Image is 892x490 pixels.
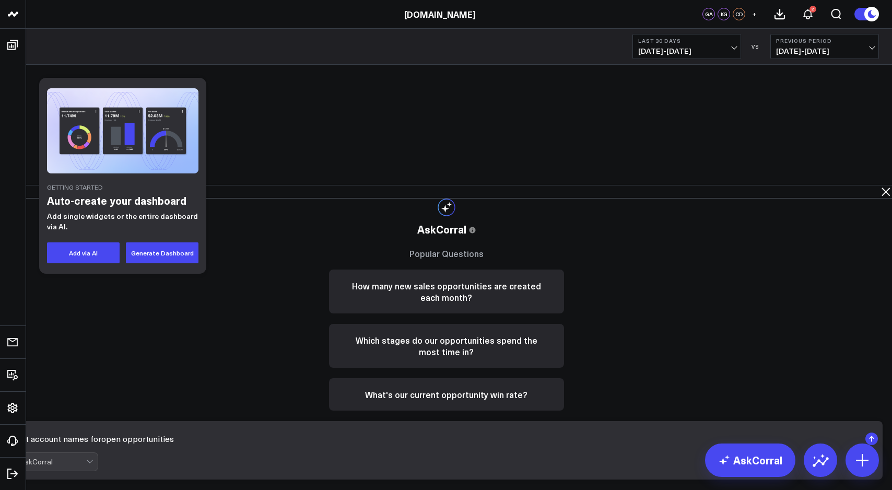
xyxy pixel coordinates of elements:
span: + [752,10,757,18]
div: KG [718,8,730,20]
button: Add via AI [47,242,120,263]
div: 2 [809,6,816,13]
div: GA [702,8,715,20]
button: Last 30 Days[DATE]-[DATE] [632,34,741,59]
b: Previous Period [776,38,873,44]
button: Previous Period[DATE]-[DATE] [770,34,879,59]
h2: Auto-create your dashboard [47,193,198,208]
a: [DOMAIN_NAME] [404,8,475,20]
div: VS [746,43,765,50]
div: Getting Started [47,184,198,190]
span: [DATE] - [DATE] [638,47,735,55]
button: Generate Dashboard [126,242,198,263]
span: [DATE] - [DATE] [776,47,873,55]
p: Add single widgets or the entire dashboard via AI. [47,211,198,232]
b: Last 30 Days [638,38,735,44]
button: + [748,8,760,20]
div: CD [733,8,745,20]
a: AskCorral [705,444,795,477]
